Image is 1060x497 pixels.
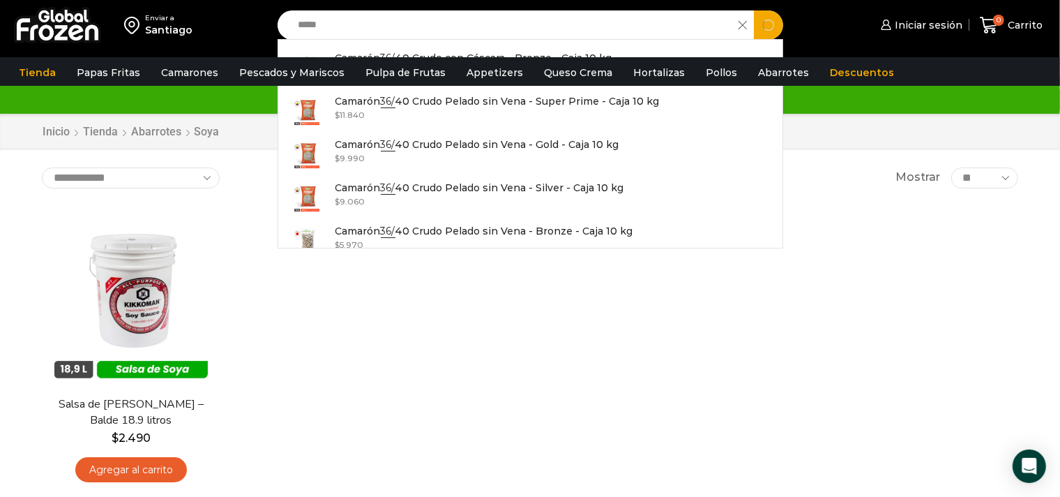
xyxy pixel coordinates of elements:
a: Tienda [12,59,63,86]
strong: 36/ [381,225,395,238]
span: $ [335,153,340,163]
span: $ [335,239,340,250]
a: 0 Carrito [976,9,1046,42]
a: Camarón36/40 Crudo Pelado sin Vena - Gold - Caja 10 kg $9.990 [278,133,782,177]
div: Santiago [145,23,192,37]
span: $ [335,110,340,120]
div: Open Intercom Messenger [1013,450,1046,483]
span: 0 [993,15,1004,26]
a: Camarón36/40 Crudo Pelado sin Vena - Bronze - Caja 10 kg $5.970 [278,220,782,263]
a: Abarrotes [751,59,816,86]
bdi: 11.840 [335,110,365,120]
bdi: 5.970 [335,239,364,250]
span: $ [112,431,119,445]
a: Salsa de [PERSON_NAME] – Balde 18.9 litros [51,396,211,429]
strong: 36/ [381,138,395,151]
h1: Soya [194,125,219,138]
a: Pollos [699,59,744,86]
button: Search button [754,10,783,40]
a: Camarones [154,59,225,86]
p: Camarón 40 Crudo Pelado sin Vena - Gold - Caja 10 kg [335,137,619,152]
a: Pescados y Mariscos [232,59,351,86]
a: Iniciar sesión [877,11,962,39]
a: Abarrotes [130,124,182,140]
p: Camarón 40 Crudo Pelado sin Vena - Super Prime - Caja 10 kg [335,94,660,109]
a: Appetizers [460,59,530,86]
strong: 36/ [381,181,395,195]
a: Camarón36/40 Crudo con Cáscara - Bronze - Caja 10 kg $5.770 [278,47,782,90]
a: Hortalizas [626,59,692,86]
a: Pulpa de Frutas [358,59,453,86]
a: Papas Fritas [70,59,147,86]
bdi: 2.490 [112,431,151,445]
strong: 36/ [381,95,395,108]
select: Pedido de la tienda [42,168,220,188]
span: Iniciar sesión [891,18,962,32]
bdi: 9.060 [335,196,365,207]
span: Carrito [1004,18,1043,32]
img: address-field-icon.svg [124,13,145,37]
nav: Breadcrumb [42,124,219,140]
strong: 36/ [381,52,395,65]
a: Inicio [42,124,70,140]
a: Queso Crema [537,59,619,86]
p: Camarón 40 Crudo Pelado sin Vena - Silver - Caja 10 kg [335,180,624,195]
div: Enviar a [145,13,192,23]
a: Camarón36/40 Crudo Pelado sin Vena - Silver - Caja 10 kg $9.060 [278,177,782,220]
span: Mostrar [896,170,941,186]
span: $ [335,196,340,207]
a: Descuentos [823,59,901,86]
p: Camarón 40 Crudo Pelado sin Vena - Bronze - Caja 10 kg [335,223,633,239]
a: Tienda [82,124,119,140]
bdi: 9.990 [335,153,365,163]
a: Agregar al carrito: “Salsa de Soya Kikkoman - Balde 18.9 litros” [75,457,187,483]
a: Camarón36/40 Crudo Pelado sin Vena - Super Prime - Caja 10 kg $11.840 [278,90,782,133]
p: Camarón 40 Crudo con Cáscara - Bronze - Caja 10 kg [335,50,612,66]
